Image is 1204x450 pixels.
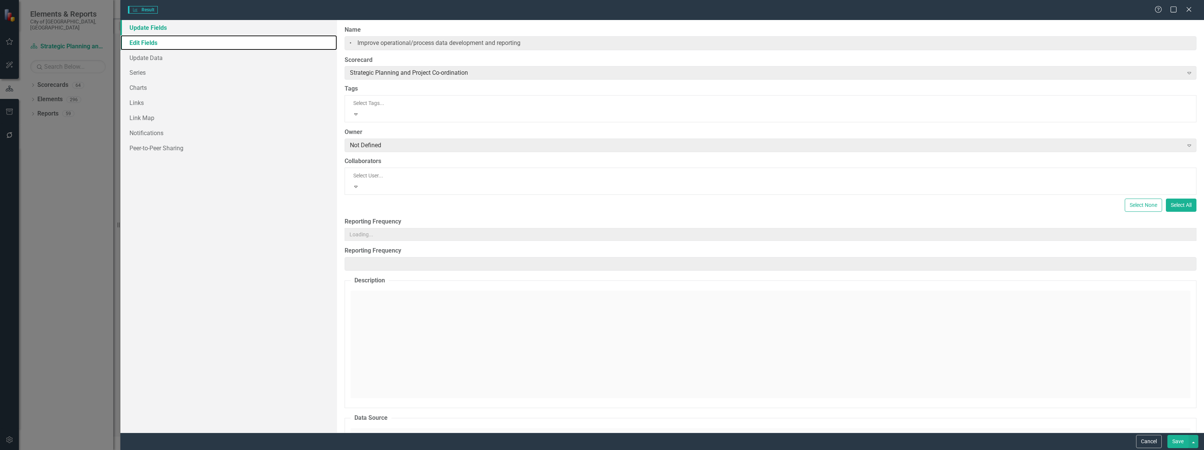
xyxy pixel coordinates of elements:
a: Link Map [120,110,337,125]
label: Scorecard [345,56,1196,65]
button: Select None [1125,199,1162,212]
a: Notifications [120,125,337,140]
button: Select All [1166,199,1196,212]
a: Series [120,65,337,80]
label: Name [345,26,1196,34]
button: Save [1167,435,1189,448]
input: Result Name [345,36,1196,50]
label: Reporting Frequency [345,247,1196,255]
label: Owner [345,128,1196,137]
a: Charts [120,80,337,95]
span: Result [128,6,158,14]
div: Strategic Planning and Project Co-ordination [350,69,1183,77]
label: Tags [345,85,1196,93]
legend: Description [351,276,389,285]
div: Select Tags... [353,99,1191,107]
div: Select User... [353,172,1191,179]
a: Peer-to-Peer Sharing [120,140,337,156]
label: Collaborators [345,157,1196,166]
a: Links [120,95,337,110]
a: Update Fields [120,20,337,35]
button: Cancel [1136,435,1162,448]
a: Edit Fields [120,35,337,50]
legend: Data Source [351,414,391,422]
a: Update Data [120,50,337,65]
label: Reporting Frequency [345,217,1196,226]
div: Not Defined [350,141,1183,150]
input: Loading... [345,228,1196,241]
